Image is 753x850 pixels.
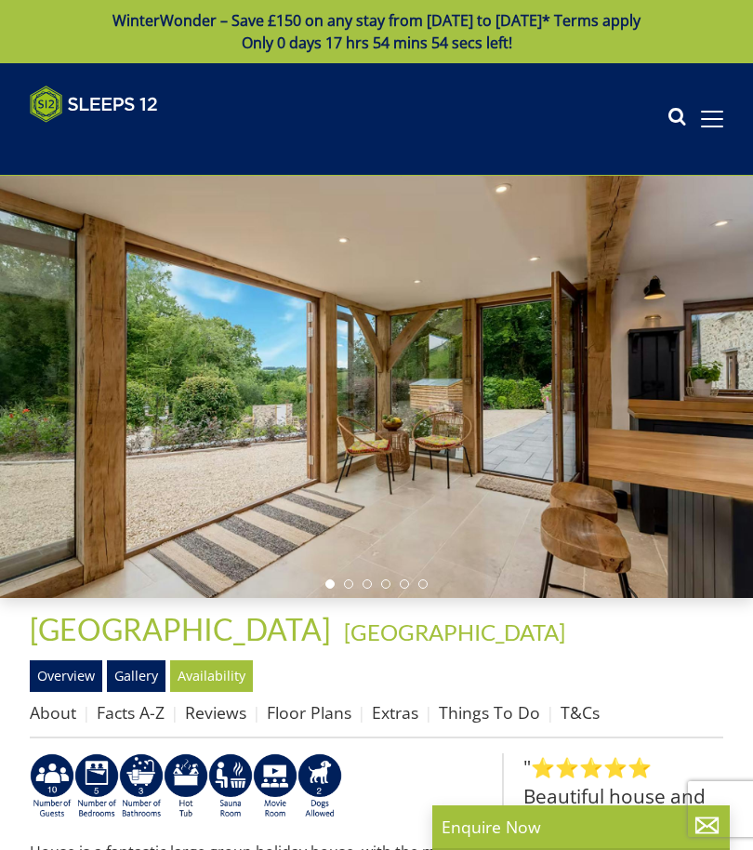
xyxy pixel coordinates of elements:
[30,660,102,692] a: Overview
[170,660,253,692] a: Availability
[30,701,76,724] a: About
[208,753,253,820] img: AD_4nXdjbGEeivCGLLmyT_JEP7bTfXsjgyLfnLszUAQeQ4RcokDYHVBt5R8-zTDbAVICNoGv1Dwc3nsbUb1qR6CAkrbZUeZBN...
[107,660,165,692] a: Gallery
[344,618,565,645] a: [GEOGRAPHIC_DATA]
[242,33,512,53] span: Only 0 days 17 hrs 54 mins 54 secs left!
[439,701,540,724] a: Things To Do
[253,753,297,820] img: AD_4nXcMx2CE34V8zJUSEa4yj9Pppk-n32tBXeIdXm2A2oX1xZoj8zz1pCuMiQujsiKLZDhbHnQsaZvA37aEfuFKITYDwIrZv...
[74,753,119,820] img: AD_4nXdbpp640i7IVFfqLTtqWv0Ghs4xmNECk-ef49VdV_vDwaVrQ5kQ5qbfts81iob6kJkelLjJ-SykKD7z1RllkDxiBG08n...
[30,611,331,647] span: [GEOGRAPHIC_DATA]
[372,701,418,724] a: Extras
[185,701,246,724] a: Reviews
[119,753,164,820] img: AD_4nXfrQBKCd8QKV6EcyfQTuP1fSIvoqRgLuFFVx4a_hKg6kgxib-awBcnbgLhyNafgZ22QHnlTp2OLYUAOUHgyjOLKJ1AgJ...
[30,611,337,647] a: [GEOGRAPHIC_DATA]
[97,701,165,724] a: Facts A-Z
[30,753,74,820] img: AD_4nXfgoOlNjDL4YD2V0YJUbmqRYEGrRWUhINPsQ64gon-qpF67xmVeyx2QrkAIeZuhdNAgoolMxnAXFEbF6I4V8QlJ9KMB8...
[267,701,351,724] a: Floor Plans
[337,618,565,645] span: -
[164,753,208,820] img: AD_4nXcpX5uDwed6-YChlrI2BYOgXwgg3aqYHOhRm0XfZB-YtQW2NrmeCr45vGAfVKUq4uWnc59ZmEsEzoF5o39EWARlT1ewO...
[30,86,158,123] img: Sleeps 12
[561,701,600,724] a: T&Cs
[20,134,216,150] iframe: Customer reviews powered by Trustpilot
[442,815,720,839] p: Enquire Now
[297,753,342,820] img: AD_4nXe7_8LrJK20fD9VNWAdfykBvHkWcczWBt5QOadXbvIwJqtaRaRf-iI0SeDpMmH1MdC9T1Vy22FMXzzjMAvSuTB5cJ7z5...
